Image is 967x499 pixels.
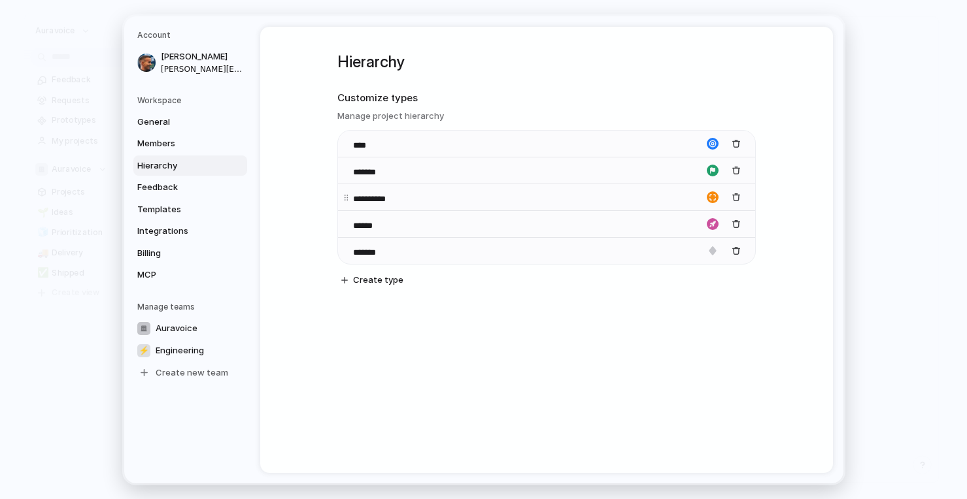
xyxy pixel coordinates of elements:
a: Members [133,133,247,154]
a: Feedback [133,177,247,198]
a: Integrations [133,221,247,242]
span: Integrations [137,225,221,238]
h3: Manage project hierarchy [337,109,756,122]
a: Templates [133,199,247,219]
h2: Customize types [337,91,756,106]
span: Auravoice [156,321,197,334]
a: General [133,111,247,132]
a: Create new team [133,362,247,383]
a: Billing [133,242,247,263]
span: Members [137,137,221,150]
a: [PERSON_NAME][PERSON_NAME][EMAIL_ADDRESS] [133,46,247,79]
span: Feedback [137,181,221,194]
span: [PERSON_NAME][EMAIL_ADDRESS] [161,63,245,74]
a: MCP [133,265,247,285]
span: Templates [137,202,221,216]
span: Hierarchy [137,159,221,172]
span: Create type [353,274,403,287]
span: [PERSON_NAME] [161,50,245,63]
h5: Account [137,29,247,41]
button: Create type [336,271,409,289]
span: Engineering [156,344,204,357]
span: Create new team [156,366,228,379]
a: Auravoice [133,317,247,338]
a: ⚡Engineering [133,340,247,361]
span: MCP [137,268,221,282]
h5: Manage teams [137,300,247,312]
h1: Hierarchy [337,50,756,74]
span: Billing [137,246,221,259]
a: Hierarchy [133,155,247,176]
div: ⚡ [137,344,150,357]
span: General [137,115,221,128]
h5: Workspace [137,94,247,106]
